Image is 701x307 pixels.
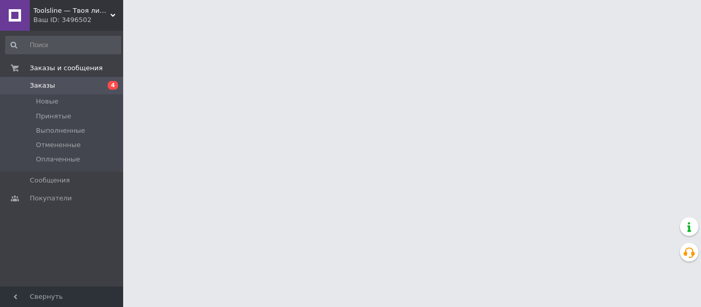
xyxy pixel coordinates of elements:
[108,81,118,90] span: 4
[36,112,71,121] span: Принятые
[30,81,55,90] span: Заказы
[5,36,121,54] input: Поиск
[36,97,59,106] span: Новые
[30,194,72,203] span: Покупатели
[36,126,85,135] span: Выполненные
[36,140,81,150] span: Отмененные
[33,15,123,25] div: Ваш ID: 3496502
[30,64,103,73] span: Заказы и сообщения
[33,6,110,15] span: Toolsline — Твоя линия инструмента
[36,155,80,164] span: Оплаченные
[30,176,70,185] span: Сообщения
